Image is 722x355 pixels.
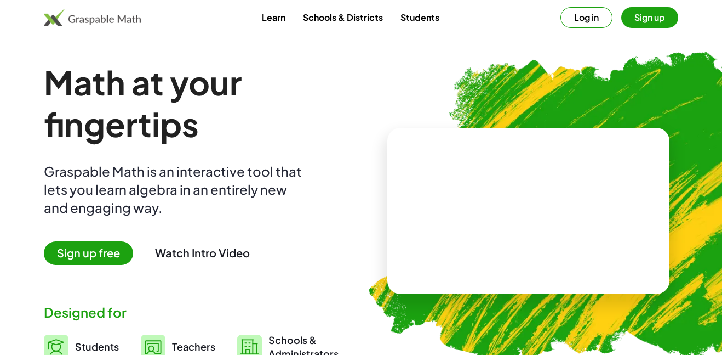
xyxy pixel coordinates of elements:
button: Watch Intro Video [155,246,250,260]
video: What is this? This is dynamic math notation. Dynamic math notation plays a central role in how Gr... [446,170,611,252]
h1: Math at your fingertips [44,61,343,145]
div: Graspable Math is an interactive tool that lets you learn algebra in an entirely new and engaging... [44,162,307,217]
span: Teachers [172,340,215,353]
button: Sign up [621,7,678,28]
a: Students [392,7,448,27]
a: Schools & Districts [294,7,392,27]
a: Learn [253,7,294,27]
button: Log in [560,7,612,28]
span: Students [75,340,119,353]
div: Designed for [44,303,343,322]
span: Sign up free [44,241,133,265]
